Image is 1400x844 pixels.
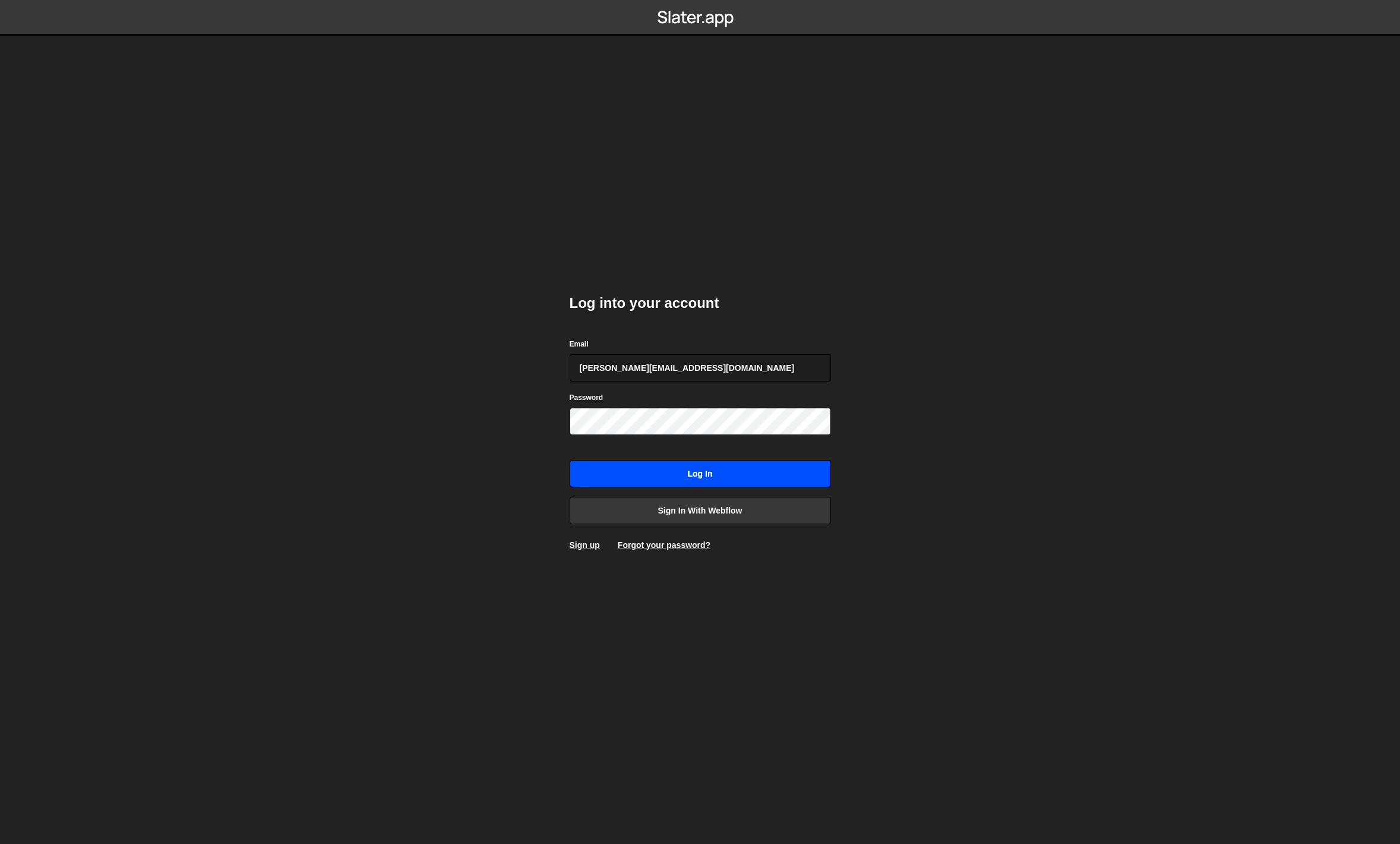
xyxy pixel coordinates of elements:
[570,540,600,550] a: Sign up
[570,392,603,404] label: Password
[618,540,710,550] a: Forgot your password?
[570,294,831,313] h2: Log into your account
[570,497,831,524] a: Sign in with Webflow
[570,460,831,487] input: Log in
[570,338,589,350] label: Email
